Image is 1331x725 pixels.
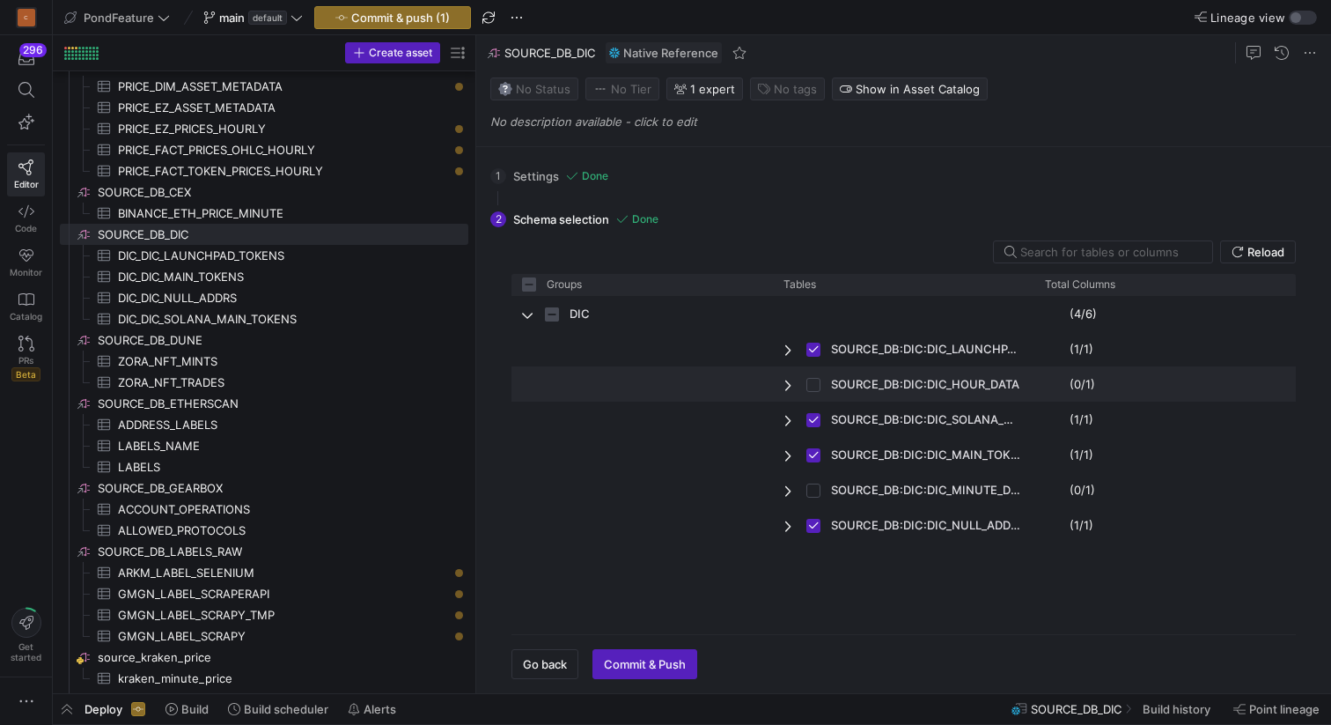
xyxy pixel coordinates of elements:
span: ZORA_NFT_MINTS​​​​​​​​​ [118,351,448,372]
div: Press SPACE to select this row. [60,520,468,541]
div: Press SPACE to select this row. [60,583,468,604]
y42-import-column-renderer: (1/1) [1070,342,1093,356]
y42-import-column-renderer: (0/1) [1070,483,1095,497]
span: ZORA_NFT_TRADES​​​​​​​​​ [118,373,448,393]
span: ALLOWED_PROTOCOLS​​​​​​​​​ [118,521,448,541]
a: Catalog [7,285,45,329]
button: Build history [1135,694,1222,724]
div: Press SPACE to select this row. [60,266,468,287]
img: undefined [609,48,620,58]
a: ACCOUNT_OPERATIONS​​​​​​​​​ [60,499,468,520]
span: default [248,11,287,25]
span: DIC [570,297,590,331]
a: BINANCE_ETH_PRICE_MINUTE​​​​​​​​​ [60,203,468,224]
div: Press SPACE to select this row. [60,689,468,710]
span: Native Reference [623,46,718,60]
button: Create asset [345,42,440,63]
div: Press SPACE to deselect this row. [511,402,1296,437]
span: Beta [11,367,40,381]
span: Alerts [364,702,396,716]
span: Reload [1247,245,1284,259]
y42-import-column-renderer: (0/1) [1070,377,1095,391]
span: PRICE_FACT_TOKEN_PRICES_HOURLY​​​​​​​​​ [118,161,448,181]
span: DIC_DIC_NULL_ADDRS​​​​​​​​​ [118,288,448,308]
span: LABELS_NAME​​​​​​​​​ [118,436,448,456]
button: Build [158,694,217,724]
span: Tables [783,278,816,291]
span: 1 expert [690,82,735,96]
span: No Tier [593,82,651,96]
a: DIC_DIC_LAUNCHPAD_TOKENS​​​​​​​​​ [60,245,468,266]
span: SOURCE_DB_LABELS_RAW​​​​​​​​ [98,542,466,562]
div: Press SPACE to select this row. [511,366,1296,402]
div: Press SPACE to select this row. [60,245,468,266]
span: DIC_DIC_SOLANA_MAIN_TOKENS​​​​​​​​​ [118,309,448,329]
div: Press SPACE to select this row. [60,181,468,203]
span: Commit & push (1) [351,11,450,25]
span: SOURCE_DB_DIC​​​​​​​​ [98,225,466,245]
span: No Status [498,82,570,96]
span: Build history [1143,702,1210,716]
span: DIC_DIC_LAUNCHPAD_TOKENS​​​​​​​​​ [118,246,448,266]
span: Build scheduler [244,702,328,716]
span: SOURCE_DB:DIC:DIC_NULL_ADDRS [831,508,1022,543]
div: Press SPACE to select this row. [511,296,1296,331]
span: GMGN_LABEL_SCRAPERAPI​​​​​​​​​ [118,584,448,604]
div: Press SPACE to select this row. [60,456,468,477]
div: Press SPACE to select this row. [60,541,468,562]
span: DIC_DIC_MAIN_TOKENS​​​​​​​​​ [118,267,448,287]
div: Press SPACE to select this row. [60,477,468,499]
a: GMGN_LABEL_SCRAPERAPI​​​​​​​​​ [60,583,468,604]
span: GMGN_LABEL_SCRAPY_TMP​​​​​​​​​ [118,605,448,625]
span: ACCOUNT_OPERATIONS​​​​​​​​​ [118,499,448,520]
a: GMGN_LABEL_SCRAPY_TMP​​​​​​​​​ [60,604,468,625]
span: SOURCE_DB_DIC [504,46,595,60]
div: Press SPACE to select this row. [60,97,468,118]
span: No tags [774,82,817,96]
img: No status [498,82,512,96]
button: Commit & push (1) [314,6,471,29]
div: Press SPACE to select this row. [511,472,1296,507]
input: Search for tables or columns [1020,245,1198,259]
button: maindefault [199,6,307,29]
button: Show in Asset Catalog [832,78,988,100]
span: PondFeature [84,11,154,25]
a: DIC_DIC_SOLANA_MAIN_TOKENS​​​​​​​​​ [60,308,468,329]
a: PRICE_DIM_ASSET_METADATA​​​​​​​​​ [60,76,468,97]
a: SOURCE_DB_LABELS_RAW​​​​​​​​ [60,541,468,562]
a: Monitor [7,240,45,285]
a: SOURCE_DB_DIC​​​​​​​​ [60,224,468,245]
button: PondFeature [60,6,174,29]
div: Press SPACE to select this row. [60,160,468,181]
div: Press SPACE to select this row. [60,499,468,520]
div: Press SPACE to select this row. [60,118,468,139]
span: Code [15,223,37,233]
span: SOURCE_DB:DIC:DIC_MINUTE_DATA [831,473,1022,507]
span: Get started [11,641,41,662]
div: Press SPACE to select this row. [60,224,468,245]
button: No tags [750,78,825,100]
div: Press SPACE to select this row. [60,562,468,583]
a: ADDRESS_LABELS​​​​​​​​​ [60,414,468,435]
span: ADDRESS_LABELS​​​​​​​​​ [118,415,448,435]
div: Press SPACE to select this row. [60,287,468,308]
div: Press SPACE to select this row. [60,604,468,625]
a: ALLOWED_PROTOCOLS​​​​​​​​​ [60,520,468,541]
a: DIC_DIC_MAIN_TOKENS​​​​​​​​​ [60,266,468,287]
a: Code [7,196,45,240]
a: source_kraken_price​​​​​​​​ [60,647,468,668]
div: C [18,9,35,26]
span: Deploy [85,702,122,716]
span: Build [181,702,209,716]
div: Press SPACE to select this row. [60,393,468,414]
span: Monitor [10,267,42,277]
span: Go back [523,657,567,671]
button: Commit & Push [592,649,697,679]
span: SOURCE_DB_ETHERSCAN​​​​​​​​ [98,394,466,414]
span: SOURCE_DB:DIC:DIC_MAIN_TOKENS [831,438,1022,472]
div: Press SPACE to select this row. [60,668,468,689]
a: SOURCE_DB_DUNE​​​​​​​​ [60,329,468,351]
span: Lineage view [1210,11,1285,25]
div: Press SPACE to select this row. [60,372,468,393]
div: 296 [19,43,47,57]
